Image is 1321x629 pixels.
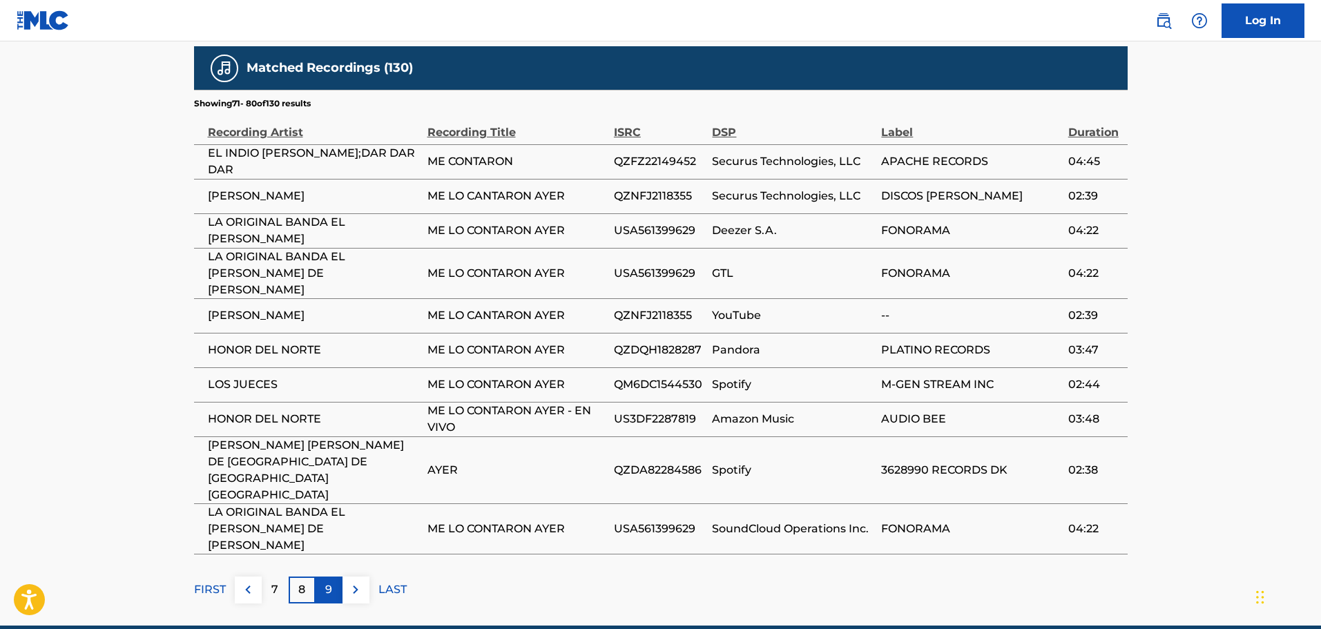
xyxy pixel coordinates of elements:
[881,188,1061,204] span: DISCOS [PERSON_NAME]
[325,581,332,598] p: 9
[208,342,421,358] span: HONOR DEL NORTE
[427,376,607,393] span: ME LO CONTARON AYER
[881,411,1061,427] span: AUDIO BEE
[1068,307,1121,324] span: 02:39
[1068,110,1121,141] div: Duration
[378,581,407,598] p: LAST
[194,581,226,598] p: FIRST
[712,411,874,427] span: Amazon Music
[427,153,607,170] span: ME CONTARON
[216,60,233,77] img: Matched Recordings
[881,307,1061,324] span: --
[298,581,305,598] p: 8
[614,342,706,358] span: QZDQH1828287
[881,521,1061,537] span: FONORAMA
[1191,12,1208,29] img: help
[1068,153,1121,170] span: 04:45
[17,10,70,30] img: MLC Logo
[1068,342,1121,358] span: 03:47
[208,188,421,204] span: [PERSON_NAME]
[712,265,874,282] span: GTL
[347,581,364,598] img: right
[208,307,421,324] span: [PERSON_NAME]
[1068,188,1121,204] span: 02:39
[1068,376,1121,393] span: 02:44
[614,376,706,393] span: QM6DC1544530
[208,437,421,503] span: [PERSON_NAME] [PERSON_NAME] DE [GEOGRAPHIC_DATA] DE [GEOGRAPHIC_DATA] [GEOGRAPHIC_DATA]
[208,214,421,247] span: LA ORIGINAL BANDA EL [PERSON_NAME]
[208,376,421,393] span: LOS JUECES
[427,222,607,239] span: ME LO CONTARON AYER
[427,403,607,436] span: ME LO CONTARON AYER - EN VIVO
[1155,12,1172,29] img: search
[614,307,706,324] span: QZNFJ2118355
[208,110,421,141] div: Recording Artist
[1252,563,1321,629] iframe: Chat Widget
[208,145,421,178] span: EL INDIO [PERSON_NAME];DAR DAR DAR
[427,342,607,358] span: ME LO CONTARON AYER
[1256,577,1264,618] div: Drag
[712,342,874,358] span: Pandora
[1068,462,1121,478] span: 02:38
[1150,7,1177,35] a: Public Search
[712,307,874,324] span: YouTube
[427,307,607,324] span: ME LO CANTARON AYER
[712,376,874,393] span: Spotify
[881,462,1061,478] span: 3628990 RECORDS DK
[614,188,706,204] span: QZNFJ2118355
[712,188,874,204] span: Securus Technologies, LLC
[712,222,874,239] span: Deezer S.A.
[881,222,1061,239] span: FONORAMA
[614,411,706,427] span: US3DF2287819
[614,521,706,537] span: USA561399629
[614,153,706,170] span: QZFZ22149452
[1222,3,1304,38] a: Log In
[427,110,607,141] div: Recording Title
[614,462,706,478] span: QZDA82284586
[881,153,1061,170] span: APACHE RECORDS
[427,462,607,478] span: AYER
[427,521,607,537] span: ME LO CONTARON AYER
[614,222,706,239] span: USA561399629
[881,110,1061,141] div: Label
[1068,411,1121,427] span: 03:48
[712,153,874,170] span: Securus Technologies, LLC
[1068,521,1121,537] span: 04:22
[881,342,1061,358] span: PLATINO RECORDS
[881,265,1061,282] span: FONORAMA
[1068,265,1121,282] span: 04:22
[1068,222,1121,239] span: 04:22
[240,581,256,598] img: left
[712,462,874,478] span: Spotify
[208,411,421,427] span: HONOR DEL NORTE
[712,521,874,537] span: SoundCloud Operations Inc.
[208,504,421,554] span: LA ORIGINAL BANDA EL [PERSON_NAME] DE [PERSON_NAME]
[247,60,413,76] h5: Matched Recordings (130)
[194,97,311,110] p: Showing 71 - 80 of 130 results
[427,188,607,204] span: ME LO CANTARON AYER
[881,376,1061,393] span: M-GEN STREAM INC
[427,265,607,282] span: ME LO CONTARON AYER
[712,110,874,141] div: DSP
[271,581,278,598] p: 7
[614,110,706,141] div: ISRC
[614,265,706,282] span: USA561399629
[208,249,421,298] span: LA ORIGINAL BANDA EL [PERSON_NAME] DE [PERSON_NAME]
[1186,7,1213,35] div: Help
